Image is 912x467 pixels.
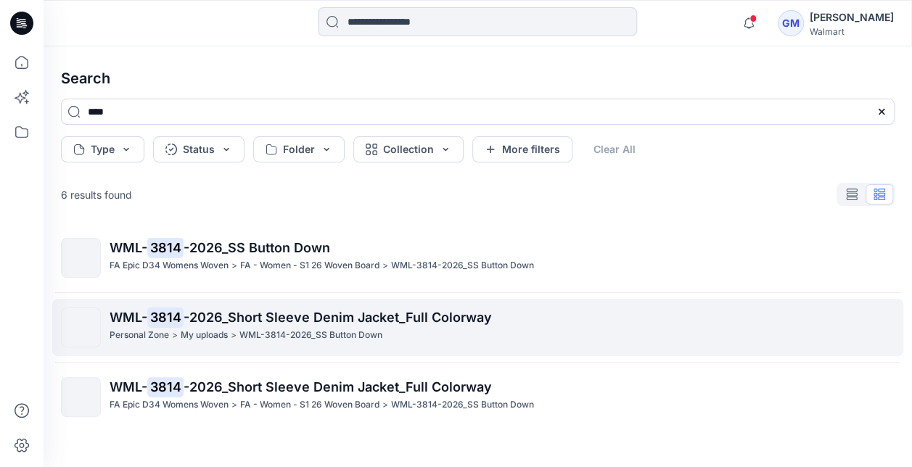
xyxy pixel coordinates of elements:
[147,307,184,327] mark: 3814
[778,10,804,36] div: GM
[184,379,492,394] span: -2026_Short Sleeve Denim Jacket_Full Colorway
[110,328,169,343] p: Personal Zone
[110,258,229,273] p: FA Epic D34 Womens Woven
[153,136,245,162] button: Status
[231,397,237,413] p: >
[52,229,903,286] a: WML-3814-2026_SS Button DownFA Epic D34 Womens Woven>FA - Women - S1 26 Woven Board>WML-3814-2026...
[810,9,894,26] div: [PERSON_NAME]
[110,310,147,325] span: WML-
[239,328,382,343] p: WML-3814-2026_SS Button Down
[181,328,228,343] p: My uploads
[240,397,379,413] p: FA - Women - S1 26 Woven Board
[110,397,229,413] p: FA Epic D34 Womens Woven
[172,328,178,343] p: >
[353,136,464,162] button: Collection
[472,136,572,162] button: More filters
[184,240,330,255] span: -2026_SS Button Down
[52,299,903,356] a: WML-3814-2026_Short Sleeve Denim Jacket_Full ColorwayPersonal Zone>My uploads>WML-3814-2026_SS Bu...
[61,136,144,162] button: Type
[49,58,906,99] h4: Search
[253,136,345,162] button: Folder
[240,258,379,273] p: FA - Women - S1 26 Woven Board
[231,328,237,343] p: >
[61,187,132,202] p: 6 results found
[52,368,903,426] a: WML-3814-2026_Short Sleeve Denim Jacket_Full ColorwayFA Epic D34 Womens Woven>FA - Women - S1 26 ...
[810,26,894,37] div: Walmart
[231,258,237,273] p: >
[110,379,147,394] span: WML-
[184,310,492,325] span: -2026_Short Sleeve Denim Jacket_Full Colorway
[110,240,147,255] span: WML-
[382,258,388,273] p: >
[382,397,388,413] p: >
[147,376,184,397] mark: 3814
[391,258,534,273] p: WML-3814-2026_SS Button Down
[391,397,534,413] p: WML-3814-2026_SS Button Down
[147,237,184,257] mark: 3814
